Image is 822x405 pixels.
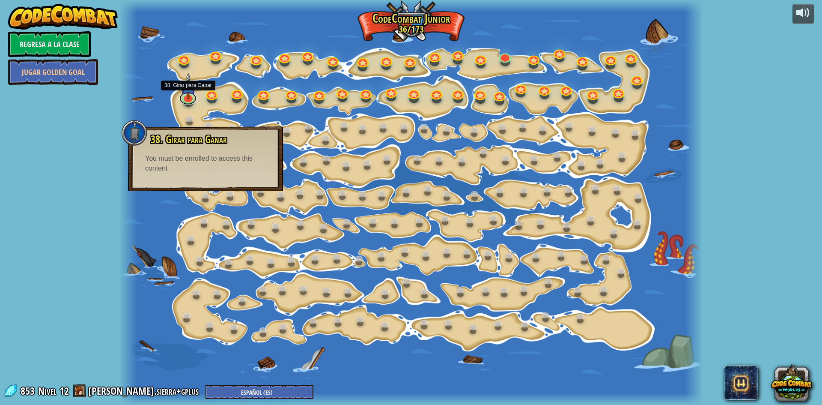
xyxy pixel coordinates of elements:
span: 38. Girar para Ganar [151,132,227,147]
a: Regresa a la clase [8,31,91,57]
a: Jugar Golden Goal [8,59,98,85]
span: Nivel [38,384,57,398]
span: 853 [21,384,37,398]
div: You must be enrolled to access this content [145,154,266,174]
span: 12 [60,384,69,398]
button: Ajustar volúmen [792,4,814,24]
a: [PERSON_NAME].sierra+gplus [88,384,201,398]
img: CodeCombat - Learn how to code by playing a game [8,4,118,30]
img: level-banner-unstarted-subscriber.png [181,73,196,99]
